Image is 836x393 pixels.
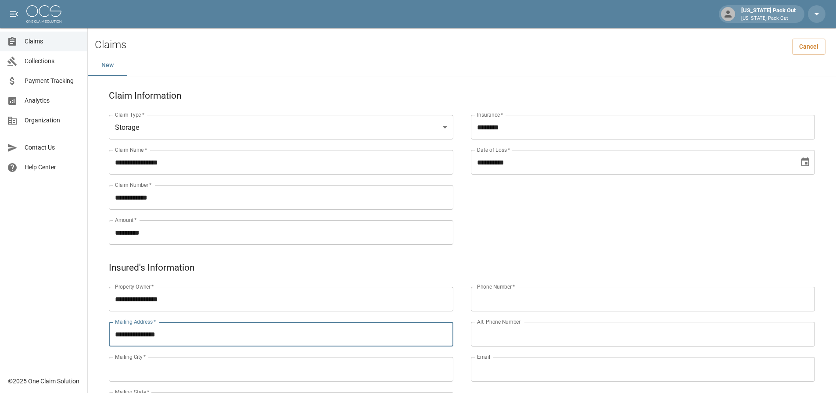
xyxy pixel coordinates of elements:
[25,163,80,172] span: Help Center
[115,318,156,325] label: Mailing Address
[25,143,80,152] span: Contact Us
[792,39,825,55] a: Cancel
[109,115,453,139] div: Storage
[26,5,61,23] img: ocs-logo-white-transparent.png
[115,111,144,118] label: Claim Type
[115,146,147,154] label: Claim Name
[88,55,836,76] div: dynamic tabs
[477,283,515,290] label: Phone Number
[8,377,79,386] div: © 2025 One Claim Solution
[25,76,80,86] span: Payment Tracking
[738,6,799,22] div: [US_STATE] Pack Out
[5,5,23,23] button: open drawer
[477,111,503,118] label: Insurance
[115,353,146,361] label: Mailing City
[25,116,80,125] span: Organization
[797,154,814,171] button: Choose date, selected date is Feb 23, 2025
[115,181,151,189] label: Claim Number
[115,283,154,290] label: Property Owner
[25,37,80,46] span: Claims
[115,216,137,224] label: Amount
[25,96,80,105] span: Analytics
[477,353,490,361] label: Email
[477,146,510,154] label: Date of Loss
[25,57,80,66] span: Collections
[95,39,126,51] h2: Claims
[741,15,796,22] p: [US_STATE] Pack Out
[88,55,127,76] button: New
[477,318,520,325] label: Alt. Phone Number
